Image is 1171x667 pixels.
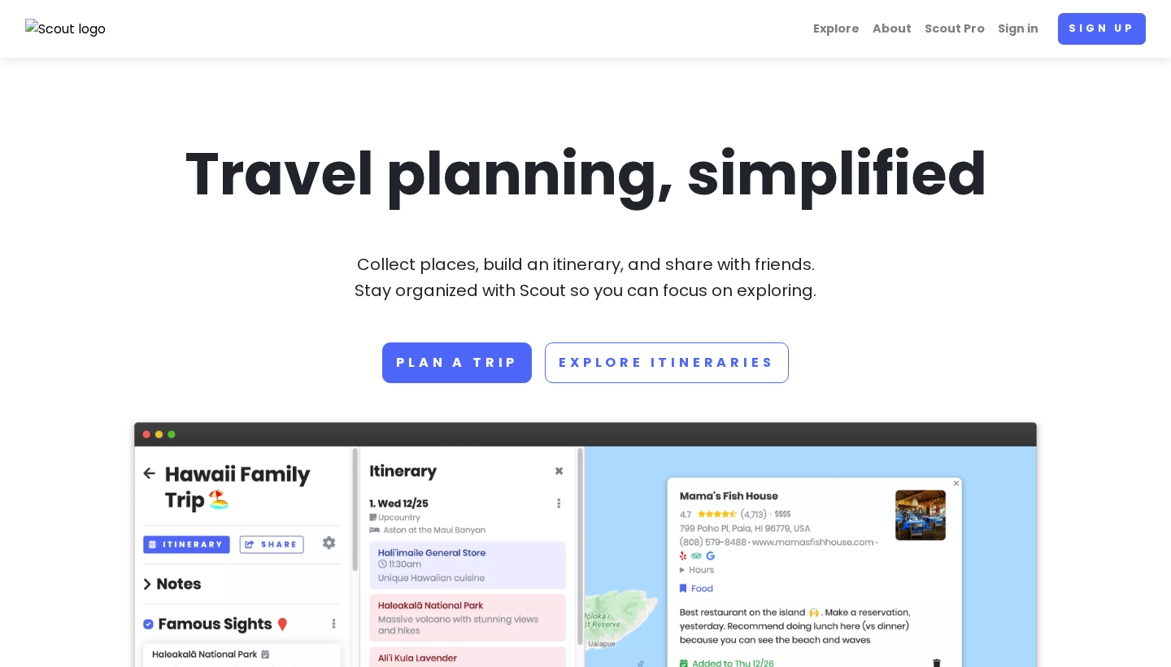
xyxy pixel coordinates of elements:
a: Sign in [991,13,1045,45]
a: Sign up [1058,13,1146,45]
a: Scout Pro [918,13,991,45]
img: Scout logo [25,19,107,40]
a: About [866,13,918,45]
p: Collect places, build an itinerary, and share with friends. Stay organized with Scout so you can ... [134,251,1037,303]
a: Explore [807,13,866,45]
h1: Travel planning, simplified [134,136,1037,212]
a: Explore Itineraries [545,342,788,383]
a: Plan a trip [382,342,532,383]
